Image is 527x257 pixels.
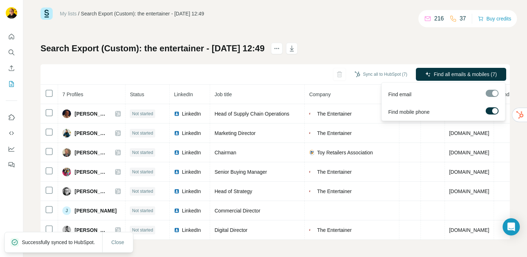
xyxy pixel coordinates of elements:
span: Toy Retailers Association [317,149,373,156]
img: LinkedIn logo [174,227,180,233]
span: Head of Strategy [214,188,252,194]
span: [PERSON_NAME] [75,110,108,117]
span: [PERSON_NAME] [75,226,108,234]
span: Marketing Director [214,130,255,136]
span: Company [309,92,331,97]
img: company-logo [309,171,315,172]
span: LinkedIn [182,226,201,234]
img: company-logo [309,113,315,114]
img: Avatar [62,129,71,137]
span: 7 Profiles [62,92,83,97]
span: Landline [498,92,517,97]
span: [PERSON_NAME] [75,149,108,156]
button: Use Surfe API [6,127,17,140]
div: J [62,206,71,215]
span: [DOMAIN_NAME] [449,130,489,136]
button: Enrich CSV [6,62,17,75]
button: Use Surfe on LinkedIn [6,111,17,124]
span: [DOMAIN_NAME] [449,227,489,233]
button: Feedback [6,158,17,171]
span: Find email [388,91,412,98]
span: LinkedIn [182,130,201,137]
img: Avatar [62,187,71,196]
span: LinkedIn [182,188,201,195]
img: company-logo [309,150,315,155]
span: The Entertainer [317,188,352,195]
img: Avatar [62,168,71,176]
span: Head of Supply Chain Operations [214,111,289,117]
span: Commercial Director [214,208,260,214]
span: Not started [132,149,153,156]
p: 216 [434,14,444,23]
span: Job title [214,92,232,97]
span: Close [111,239,124,246]
button: Quick start [6,30,17,43]
span: The Entertainer [317,226,352,234]
img: LinkedIn logo [174,188,180,194]
button: Dashboard [6,142,17,155]
span: Digital Director [214,227,247,233]
img: LinkedIn logo [174,169,180,175]
span: LinkedIn [182,110,201,117]
span: Find all emails & mobiles (7) [434,71,497,78]
span: Not started [132,111,153,117]
a: My lists [60,11,77,17]
img: Avatar [62,226,71,234]
span: Not started [132,207,153,214]
button: My lists [6,78,17,90]
div: Search Export (Custom): the entertainer - [DATE] 12:49 [81,10,204,17]
span: [PERSON_NAME] [75,168,108,176]
span: [PERSON_NAME] [75,207,117,214]
span: Find mobile phone [388,108,429,116]
span: [PERSON_NAME] [75,130,108,137]
p: 37 [460,14,466,23]
span: LinkedIn [182,168,201,176]
img: Avatar [62,109,71,118]
span: The Entertainer [317,110,352,117]
span: Chairman [214,150,236,155]
p: Successfully synced to HubSpot. [22,239,101,246]
div: Open Intercom Messenger [503,218,520,235]
span: LinkedIn [182,207,201,214]
span: Not started [132,188,153,195]
span: The Entertainer [317,168,352,176]
h1: Search Export (Custom): the entertainer - [DATE] 12:49 [41,43,265,54]
button: Buy credits [478,14,511,24]
button: Sync all to HubSpot (7) [350,69,412,80]
span: [DOMAIN_NAME] [449,150,489,155]
img: company-logo [309,190,315,192]
span: [DOMAIN_NAME] [449,188,489,194]
span: Senior Buying Manager [214,169,267,175]
button: Close [106,236,129,249]
img: company-logo [309,132,315,134]
span: [DOMAIN_NAME] [449,169,489,175]
span: [PERSON_NAME] [75,188,108,195]
span: Not started [132,130,153,136]
button: Search [6,46,17,59]
span: Not started [132,169,153,175]
img: Avatar [62,148,71,157]
img: Avatar [6,7,17,19]
img: LinkedIn logo [174,111,180,117]
img: LinkedIn logo [174,150,180,155]
button: actions [271,43,283,54]
button: Find all emails & mobiles (7) [416,68,506,81]
img: Surfe Logo [41,8,53,20]
span: LinkedIn [182,149,201,156]
img: LinkedIn logo [174,208,180,214]
span: Not started [132,227,153,233]
span: LinkedIn [174,92,193,97]
span: Status [130,92,144,97]
span: The Entertainer [317,130,352,137]
img: company-logo [309,229,315,230]
li: / [78,10,80,17]
img: LinkedIn logo [174,130,180,136]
